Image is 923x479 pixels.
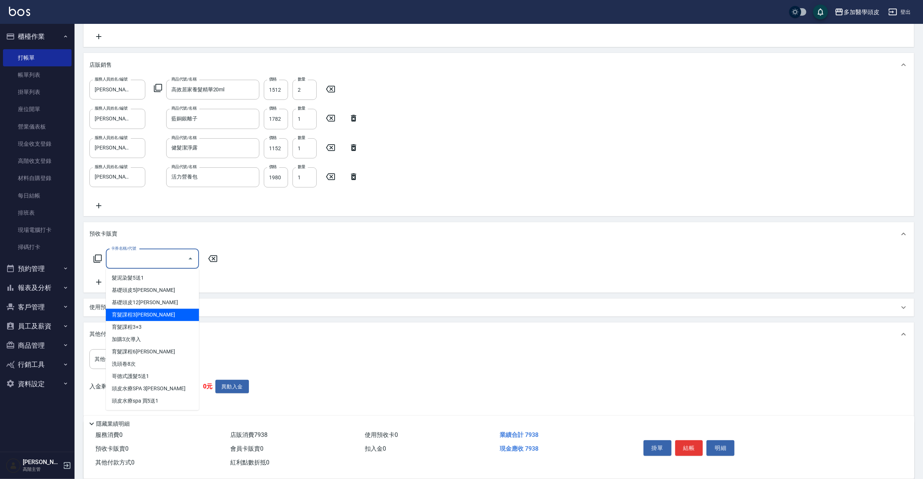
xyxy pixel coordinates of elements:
a: 營業儀表板 [3,118,72,135]
p: 預收卡販賣 [89,230,117,238]
button: 報表及分析 [3,278,72,297]
div: 其他付款方式入金可用餘額: 0 [83,322,914,346]
label: 服務人員姓名/編號 [95,76,127,82]
label: 卡券名稱/代號 [111,246,136,251]
span: 服務消費 0 [95,431,123,438]
a: 每日結帳 [3,187,72,204]
a: 座位開單 [3,101,72,118]
button: save [813,4,828,19]
div: 多加醫學頭皮 [844,7,879,17]
a: 帳單列表 [3,66,72,83]
span: 加購3次導入 [106,333,199,346]
div: 預收卡販賣 [83,222,914,246]
a: 掃碼打卡 [3,239,72,256]
label: 商品代號/名稱 [171,135,196,141]
strong: 0元 [203,383,212,391]
span: 育髮課程3[PERSON_NAME] [106,309,199,321]
button: 員工及薪資 [3,316,72,336]
label: 服務人員姓名/編號 [95,135,127,141]
button: 掛單 [644,440,671,456]
a: 高階收支登錄 [3,152,72,170]
h5: [PERSON_NAME] [23,458,61,466]
span: 會員卡販賣 0 [230,445,263,452]
span: 現金應收 7938 [500,445,538,452]
label: 商品代號/名稱 [171,164,196,170]
label: 服務人員姓名/編號 [95,105,127,111]
p: 店販銷售 [89,61,112,69]
div: 店販銷售 [83,53,914,77]
a: 排班表 [3,204,72,221]
a: 掛單列表 [3,83,72,101]
button: 資料設定 [3,374,72,394]
span: 業績合計 7938 [500,431,538,438]
span: 店販消費 7938 [230,431,268,438]
button: 明細 [707,440,734,456]
a: 打帳單 [3,49,72,66]
label: 數量 [298,164,306,170]
p: 其他付款方式 [89,330,158,338]
a: 材料自購登錄 [3,170,72,187]
label: 價格 [269,76,277,82]
span: 髮泥染髮5送1 [106,272,199,284]
label: 數量 [298,76,306,82]
span: 其他付款方式 0 [95,459,135,466]
span: 育髮課程3+3 [106,321,199,333]
p: 高階主管 [23,466,61,473]
span: 基礎頭皮12[PERSON_NAME] [106,296,199,309]
p: 使用預收卡 [89,303,117,311]
span: 使用預收卡 0 [365,431,398,438]
button: 櫃檯作業 [3,27,72,46]
a: 現金收支登錄 [3,135,72,152]
label: 價格 [269,135,277,141]
button: 登出 [885,5,914,19]
button: 預約管理 [3,259,72,278]
button: 客戶管理 [3,297,72,317]
label: 數量 [298,135,306,141]
label: 服務人員姓名/編號 [95,164,127,170]
button: 多加醫學頭皮 [832,4,882,20]
span: 頭皮水療spa 買5送1 [106,395,199,407]
button: 結帳 [675,440,703,456]
label: 商品代號/名稱 [171,105,196,111]
label: 價格 [269,105,277,111]
label: 數量 [298,105,306,111]
label: 商品代號/名稱 [171,76,196,82]
a: 現場電腦打卡 [3,221,72,239]
span: 育髮課程6[PERSON_NAME] [106,346,199,358]
div: 使用預收卡 [83,299,914,316]
span: 頭皮水療SPA 3[PERSON_NAME] [106,382,199,395]
button: 商品管理 [3,336,72,355]
span: 基礎頭皮5[PERSON_NAME] [106,284,199,296]
button: Close [184,253,196,265]
span: 預收卡販賣 0 [95,445,129,452]
span: 洗頭卷8次 [106,358,199,370]
label: 價格 [269,164,277,170]
button: 異動入金 [215,380,249,394]
img: Person [6,458,21,473]
button: 行銷工具 [3,355,72,374]
p: 隱藏業績明細 [96,420,130,428]
span: 紅利點數折抵 0 [230,459,269,466]
span: 哥德式護髮5送1 [106,370,199,382]
span: 扣入金 0 [365,445,386,452]
img: Logo [9,7,30,16]
p: 入金剩餘： [89,383,129,391]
